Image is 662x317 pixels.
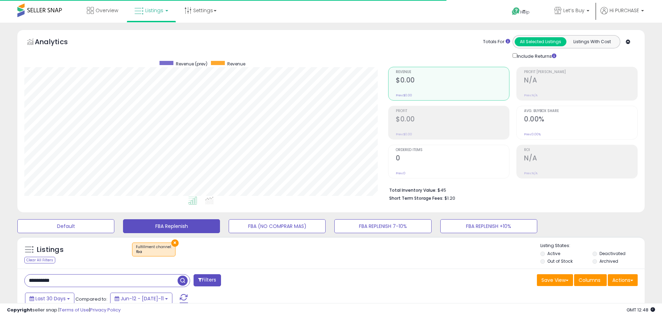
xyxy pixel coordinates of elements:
button: Listings With Cost [566,37,618,46]
i: Get Help [512,7,520,16]
button: FBA REPLENISH +10% [440,219,537,233]
small: Prev: N/A [524,171,538,175]
button: Last 30 Days [25,293,74,304]
h2: 0 [396,154,509,164]
button: FBA Replenish [123,219,220,233]
button: Filters [194,274,221,286]
label: Deactivated [599,251,626,256]
span: Hi PURCHASE [610,7,639,14]
label: Archived [599,258,618,264]
span: Revenue (prev) [176,61,207,67]
small: Prev: 0 [396,171,406,175]
div: Include Returns [507,52,565,60]
span: Compared to: [75,296,107,302]
label: Active [547,251,560,256]
li: $45 [389,185,632,194]
span: Revenue [227,61,245,67]
div: Clear All Filters [24,257,55,263]
span: Avg. Buybox Share [524,109,637,113]
span: Listings [145,7,163,14]
h2: 0.00% [524,115,637,125]
h2: $0.00 [396,76,509,86]
button: Jun-12 - [DATE]-11 [110,293,172,304]
button: Actions [608,274,638,286]
span: Revenue [396,70,509,74]
a: Hi PURCHASE [600,7,644,23]
h5: Analytics [35,37,81,48]
button: Default [17,219,114,233]
p: Listing States: [540,243,645,249]
button: FBA REPLENISH 7-10% [334,219,431,233]
span: Help [520,9,530,15]
div: Totals For [483,39,510,45]
span: Fulfillment channel : [136,244,172,255]
b: Short Term Storage Fees: [389,195,443,201]
strong: Copyright [7,307,32,313]
span: Last 30 Days [35,295,66,302]
b: Total Inventory Value: [389,187,436,193]
a: Privacy Policy [90,307,121,313]
h2: N/A [524,76,637,86]
h2: $0.00 [396,115,509,125]
small: Prev: $0.00 [396,132,412,136]
div: fba [136,249,172,254]
h2: N/A [524,154,637,164]
span: Let’s Buy [563,7,585,14]
span: Ordered Items [396,148,509,152]
label: Out of Stock [547,258,573,264]
small: Prev: N/A [524,93,538,97]
div: seller snap | | [7,307,121,314]
a: Terms of Use [59,307,89,313]
span: Overview [96,7,118,14]
span: ROI [524,148,637,152]
span: $1.20 [444,195,455,201]
span: Jun-12 - [DATE]-11 [121,295,164,302]
span: Columns [579,277,600,284]
h5: Listings [37,245,64,255]
span: Profit [PERSON_NAME] [524,70,637,74]
a: Help [506,2,543,23]
button: Save View [537,274,573,286]
button: FBA (NO COMPRAR MAS) [229,219,326,233]
button: × [171,239,179,247]
button: Columns [574,274,607,286]
small: Prev: $0.00 [396,93,412,97]
span: Profit [396,109,509,113]
span: 2025-08-12 12:48 GMT [627,307,655,313]
small: Prev: 0.00% [524,132,541,136]
button: All Selected Listings [515,37,566,46]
